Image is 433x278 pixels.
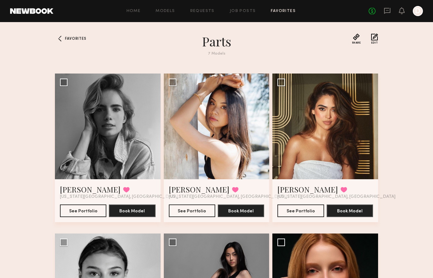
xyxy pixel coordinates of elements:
[352,33,361,44] button: Share
[352,42,361,44] span: Share
[109,208,155,213] a: Book Model
[271,9,296,13] a: Favorites
[327,208,373,213] a: Book Model
[103,52,330,56] div: 7 Models
[169,194,287,199] span: [US_STATE][GEOGRAPHIC_DATA], [GEOGRAPHIC_DATA]
[327,204,373,217] button: Book Model
[277,184,338,194] a: [PERSON_NAME]
[413,6,423,16] a: D
[371,42,378,44] span: Edit
[103,33,330,49] h1: parts
[65,37,86,41] span: Favorites
[218,204,264,217] button: Book Model
[127,9,141,13] a: Home
[218,208,264,213] a: Book Model
[60,204,106,217] button: See Portfolio
[60,184,121,194] a: [PERSON_NAME]
[169,184,229,194] a: [PERSON_NAME]
[371,33,378,44] button: Edit
[156,9,175,13] a: Models
[277,204,324,217] button: See Portfolio
[277,194,395,199] span: [US_STATE][GEOGRAPHIC_DATA], [GEOGRAPHIC_DATA]
[230,9,256,13] a: Job Posts
[169,204,215,217] button: See Portfolio
[60,194,178,199] span: [US_STATE][GEOGRAPHIC_DATA], [GEOGRAPHIC_DATA]
[55,33,65,44] a: Favorites
[109,204,155,217] button: Book Model
[190,9,215,13] a: Requests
